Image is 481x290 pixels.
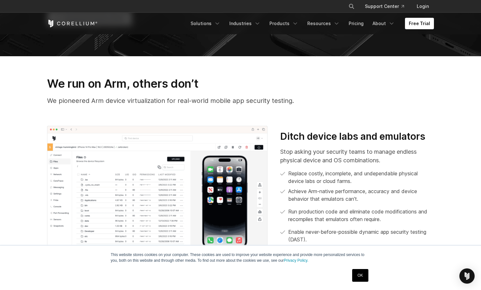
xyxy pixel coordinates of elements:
[288,208,434,223] p: Run production code and eliminate code modifications and recompiles that emulators often require.
[280,147,434,165] p: Stop asking your security teams to manage endless physical device and OS combinations.
[369,18,399,29] a: About
[288,170,434,185] p: Replace costly, incomplete, and undependable physical device labs or cloud farms.
[47,77,434,91] h3: We run on Arm, others don’t
[187,18,434,29] div: Navigation Menu
[47,126,268,253] img: Dynamic app security testing (DSAT); iOS pentest
[226,18,264,29] a: Industries
[111,252,370,263] p: This website stores cookies on your computer. These cookies are used to improve your website expe...
[405,18,434,29] a: Free Trial
[288,187,434,203] p: Achieve Arm-native performance, accuracy and device behavior that emulators can’t.
[187,18,224,29] a: Solutions
[345,18,367,29] a: Pricing
[47,96,434,105] p: We pioneered Arm device virtualization for real-world mobile app security testing.
[280,131,434,143] h3: Ditch device labs and emulators
[266,18,302,29] a: Products
[288,228,434,243] p: Enable never-before-possible dynamic app security testing (DAST).
[47,20,98,27] a: Corellium Home
[459,268,475,284] div: Open Intercom Messenger
[346,1,357,12] button: Search
[284,258,308,263] a: Privacy Policy.
[341,1,434,12] div: Navigation Menu
[360,1,409,12] a: Support Center
[352,269,368,282] a: OK
[412,1,434,12] a: Login
[303,18,344,29] a: Resources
